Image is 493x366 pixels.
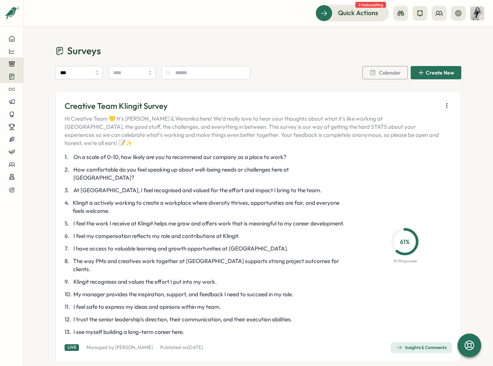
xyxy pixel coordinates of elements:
span: 12 . [65,315,72,324]
span: 4 . [65,199,71,215]
span: 5 . [65,220,72,228]
span: I feel safe to express my ideas and opinions within my team. [73,303,221,311]
a: [PERSON_NAME] [115,344,153,350]
span: 9 . [65,278,72,286]
p: Creative Team Klingit Survey [65,100,439,112]
div: Live [65,344,79,351]
span: Quick Actions [338,8,378,18]
span: I trust the senior leadership's direction, their communication, and their execution abilities. [73,315,292,324]
div: Insights & Comments [396,345,447,351]
p: Published on [160,344,203,351]
span: Klingit is actively working to create a workplace where diversity thrives, opportunities are fair... [73,199,348,215]
span: 7 . [65,245,72,253]
span: Calendar [379,70,401,75]
span: How comfortable do you feel speaking up about well-being needs or challenges here at [GEOGRAPHIC_... [73,166,349,182]
span: I have access to valuable learning and growth opportunities at [GEOGRAPHIC_DATA]. [73,245,288,253]
span: My manager provides the inspiration, support, and feedback I need to succeed in my role. [73,290,293,298]
span: I feel my compensation reflects my role and contributions at Klingit. [73,232,239,240]
span: Surveys [67,44,101,57]
p: 19 / 31 responses [393,258,417,264]
span: 10 . [65,290,72,298]
span: 3 . [65,186,72,194]
p: Hi Creative Team 💛 It’s [PERSON_NAME] & Weronika here! We’d really love to hear your thoughts abo... [65,115,439,147]
p: Managed by [86,344,153,351]
button: Calendar [362,66,408,79]
img: Kira Elle Cole [470,6,484,20]
span: Create New [426,70,454,75]
span: On a scale of 0-10, how likely are you to recommend our company as a place to work? [73,153,286,161]
span: Klingit recognises and values the effort I put into my work. [73,278,217,286]
span: The way PMs and creatives work together at [GEOGRAPHIC_DATA] supports strong project outcomes for... [73,257,348,273]
span: I see myself building a long-term career here. [73,328,184,336]
span: 2 tasks waiting [355,2,386,8]
span: 8 . [65,257,72,273]
span: 1 . [65,153,72,161]
button: Create New [411,66,461,79]
span: I feel the work I receive at Klingit helps me grow and offers work that is meaningful to my caree... [73,220,344,228]
button: Insights & Comments [391,342,452,353]
span: 11 . [65,303,72,311]
span: 2 . [65,166,72,182]
p: 61 % [393,237,416,246]
button: Quick Actions [316,5,389,21]
span: At [GEOGRAPHIC_DATA], I feel recognised and valued for the effort and impact I bring to the team. [73,186,321,194]
span: 13 . [65,328,72,336]
span: 6 . [65,232,72,240]
span: [DATE] [187,344,203,350]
